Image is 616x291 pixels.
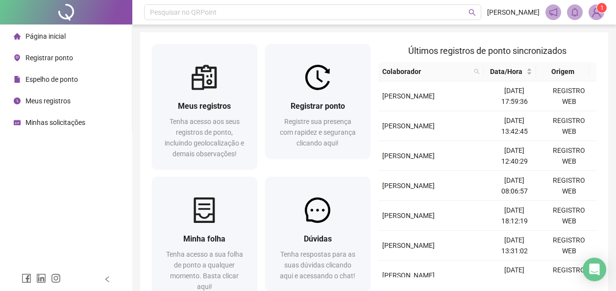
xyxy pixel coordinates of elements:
div: Open Intercom Messenger [583,258,606,281]
span: search [474,69,480,74]
td: REGISTRO WEB [542,231,596,261]
a: Meus registrosTenha acesso aos seus registros de ponto, incluindo geolocalização e demais observa... [152,44,257,169]
span: Colaborador [382,66,470,77]
td: [DATE] 13:31:02 [487,231,542,261]
th: Origem [536,62,589,81]
span: Meus registros [178,101,231,111]
span: environment [14,54,21,61]
span: [PERSON_NAME] [382,271,435,279]
span: facebook [22,273,31,283]
span: [PERSON_NAME] [382,242,435,249]
td: [DATE] 13:42:45 [487,111,542,141]
span: linkedin [36,273,46,283]
span: clock-circle [14,97,21,104]
span: [PERSON_NAME] [382,152,435,160]
td: [DATE] 08:06:57 [487,171,542,201]
td: [DATE] 17:59:36 [487,81,542,111]
span: search [468,9,476,16]
td: [DATE] 18:12:19 [487,201,542,231]
span: Minhas solicitações [25,119,85,126]
span: file [14,76,21,83]
span: Tenha acesso aos seus registros de ponto, incluindo geolocalização e demais observações! [165,118,244,158]
span: 1 [600,4,604,11]
td: REGISTRO WEB [542,201,596,231]
span: [PERSON_NAME] [382,182,435,190]
span: Registrar ponto [291,101,345,111]
a: Registrar pontoRegistre sua presença com rapidez e segurança clicando aqui! [265,44,370,158]
span: schedule [14,119,21,126]
span: Registre sua presença com rapidez e segurança clicando aqui! [280,118,356,147]
span: notification [549,8,558,17]
a: DúvidasTenha respostas para as suas dúvidas clicando aqui e acessando o chat! [265,177,370,291]
td: REGISTRO WEB [542,81,596,111]
span: Registrar ponto [25,54,73,62]
sup: Atualize o seu contato no menu Meus Dados [597,3,607,13]
span: search [472,64,482,79]
span: instagram [51,273,61,283]
td: [DATE] 12:30:55 [487,261,542,291]
th: Data/Hora [484,62,537,81]
span: Meus registros [25,97,71,105]
span: Espelho de ponto [25,75,78,83]
span: left [104,276,111,283]
img: 93202 [589,5,604,20]
td: REGISTRO WEB [542,261,596,291]
td: [DATE] 12:40:29 [487,141,542,171]
span: [PERSON_NAME] [382,212,435,219]
span: Tenha acesso a sua folha de ponto a qualquer momento. Basta clicar aqui! [166,250,243,291]
span: Página inicial [25,32,66,40]
td: REGISTRO WEB [542,141,596,171]
span: Data/Hora [488,66,525,77]
span: Últimos registros de ponto sincronizados [408,46,567,56]
span: home [14,33,21,40]
span: [PERSON_NAME] [382,92,435,100]
span: Dúvidas [304,234,332,243]
td: REGISTRO WEB [542,111,596,141]
td: REGISTRO WEB [542,171,596,201]
span: [PERSON_NAME] [382,122,435,130]
span: bell [570,8,579,17]
span: Minha folha [183,234,225,243]
span: [PERSON_NAME] [487,7,540,18]
span: Tenha respostas para as suas dúvidas clicando aqui e acessando o chat! [280,250,355,280]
